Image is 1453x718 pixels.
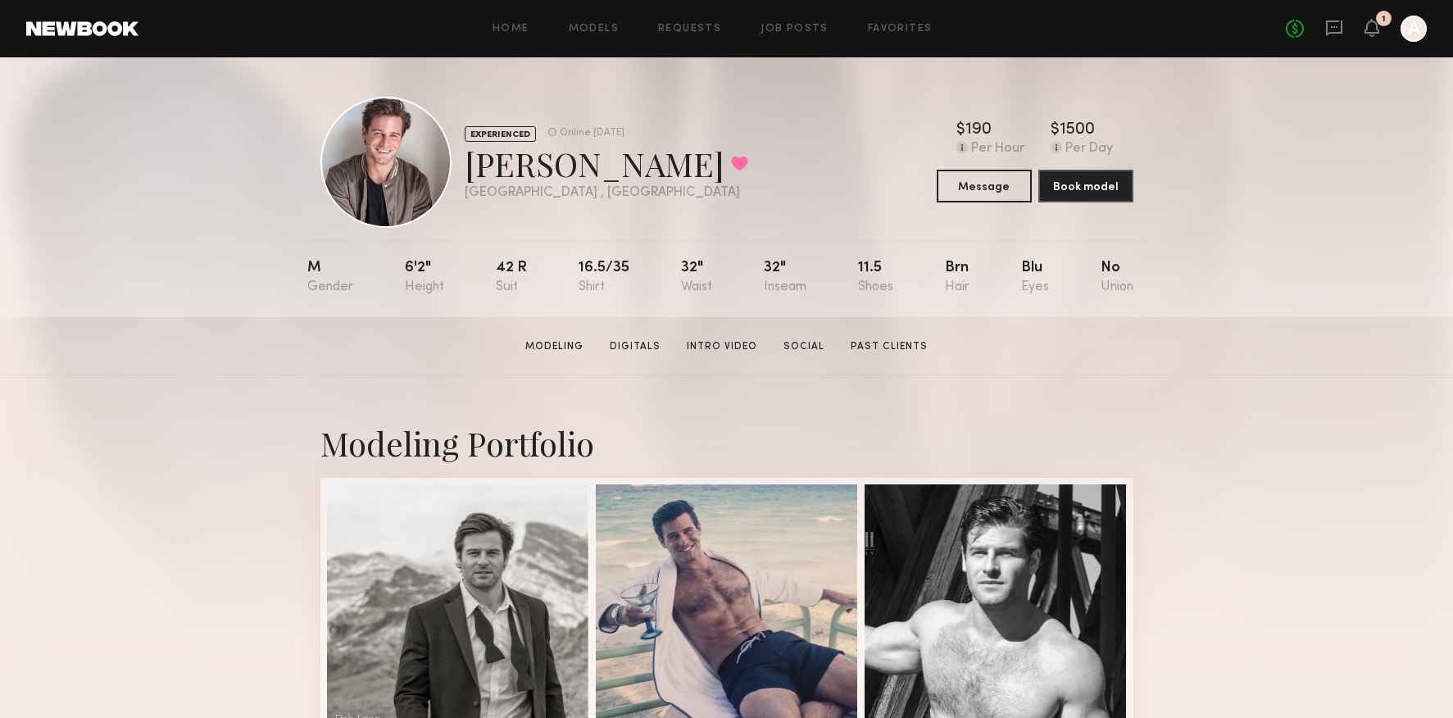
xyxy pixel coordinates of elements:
div: Per Hour [971,142,1024,157]
a: Digitals [603,339,667,354]
div: 11.5 [858,261,893,294]
a: Modeling [519,339,590,354]
div: 6'2" [405,261,444,294]
button: Message [937,170,1032,202]
a: Home [493,24,529,34]
a: Past Clients [844,339,934,354]
div: [PERSON_NAME] [465,142,748,185]
a: Requests [658,24,721,34]
div: Online [DATE] [560,128,624,139]
div: Modeling Portfolio [320,421,1133,465]
div: EXPERIENCED [465,126,536,142]
div: Blu [1021,261,1049,294]
div: 42 r [496,261,527,294]
div: M [307,261,353,294]
div: 190 [965,122,992,139]
div: $ [1051,122,1060,139]
a: Social [777,339,831,354]
div: No [1101,261,1133,294]
div: Per Day [1065,142,1113,157]
div: 16.5/35 [579,261,629,294]
a: Favorites [868,24,933,34]
button: Book model [1038,170,1133,202]
div: 1 [1382,15,1386,24]
a: Job Posts [761,24,829,34]
a: A [1401,16,1427,42]
div: 1500 [1060,122,1095,139]
a: Intro Video [680,339,764,354]
a: Models [569,24,619,34]
div: 32" [764,261,806,294]
div: 32" [681,261,712,294]
div: Brn [945,261,969,294]
div: [GEOGRAPHIC_DATA] , [GEOGRAPHIC_DATA] [465,186,748,200]
div: $ [956,122,965,139]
